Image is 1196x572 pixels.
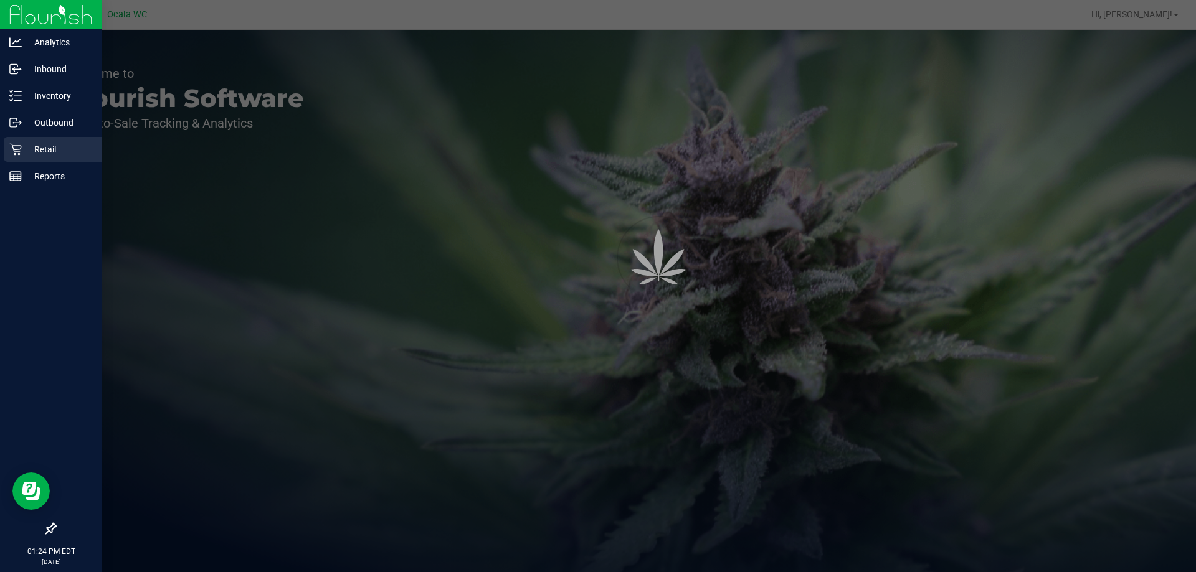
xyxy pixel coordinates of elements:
[22,115,97,130] p: Outbound
[22,62,97,77] p: Inbound
[6,557,97,566] p: [DATE]
[12,472,50,510] iframe: Resource center
[22,88,97,103] p: Inventory
[22,142,97,157] p: Retail
[9,36,22,49] inline-svg: Analytics
[22,169,97,184] p: Reports
[9,143,22,156] inline-svg: Retail
[9,116,22,129] inline-svg: Outbound
[9,90,22,102] inline-svg: Inventory
[22,35,97,50] p: Analytics
[9,170,22,182] inline-svg: Reports
[6,546,97,557] p: 01:24 PM EDT
[9,63,22,75] inline-svg: Inbound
